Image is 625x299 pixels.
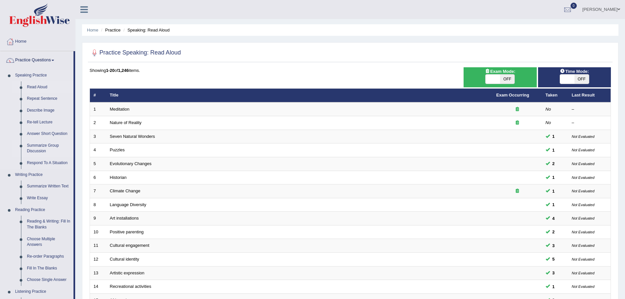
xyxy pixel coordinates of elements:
[550,256,557,263] span: You can still take this question
[90,198,106,212] td: 8
[110,147,125,152] a: Puzzles
[572,162,594,166] small: Not Evaluated
[90,102,106,116] td: 1
[496,120,538,126] div: Exam occurring question
[572,271,594,275] small: Not Evaluated
[110,120,142,125] a: Nature of Reality
[12,70,73,81] a: Speaking Practice
[110,188,140,193] a: Climate Change
[572,189,594,193] small: Not Evaluated
[90,252,106,266] td: 12
[550,174,557,181] span: You can still take this question
[90,225,106,239] td: 10
[0,32,75,49] a: Home
[122,27,170,33] li: Speaking: Read Aloud
[572,106,607,113] div: –
[90,130,106,143] td: 3
[557,68,592,75] span: Time Mode:
[24,93,73,105] a: Repeat Sentence
[110,202,146,207] a: Language Diversity
[87,28,98,32] a: Home
[12,286,73,298] a: Listening Practice
[482,68,518,75] span: Exam Mode:
[110,161,152,166] a: Evolutionary Changes
[550,228,557,235] span: You can still take this question
[496,93,529,97] a: Exam Occurring
[496,188,538,194] div: Exam occurring question
[110,270,144,275] a: Artistic expression
[550,201,557,208] span: You can still take this question
[572,244,594,247] small: Not Evaluated
[90,157,106,171] td: 5
[12,169,73,181] a: Writing Practice
[24,81,73,93] a: Read Aloud
[574,75,589,84] span: OFF
[550,188,557,195] span: You can still take this question
[24,233,73,251] a: Choose Multiple Answers
[90,48,181,58] h2: Practice Speaking: Read Aloud
[118,68,129,73] b: 1,246
[110,257,139,262] a: Cultural identity
[90,143,106,157] td: 4
[90,266,106,280] td: 13
[110,216,139,221] a: Art installations
[550,160,557,167] span: You can still take this question
[542,89,568,102] th: Taken
[572,176,594,180] small: Not Evaluated
[464,67,536,87] div: Show exams occurring in exams
[24,157,73,169] a: Respond To A Situation
[90,280,106,294] td: 14
[572,148,594,152] small: Not Evaluated
[90,239,106,253] td: 11
[550,215,557,222] span: You can still take this question
[572,135,594,139] small: Not Evaluated
[24,128,73,140] a: Answer Short Question
[24,192,73,204] a: Write Essay
[90,184,106,198] td: 7
[572,230,594,234] small: Not Evaluated
[24,263,73,274] a: Fill In The Blanks
[546,120,551,125] em: No
[99,27,120,33] li: Practice
[90,171,106,184] td: 6
[572,285,594,288] small: Not Evaluated
[572,120,607,126] div: –
[24,105,73,117] a: Describe Image
[24,181,73,192] a: Summarize Written Text
[572,257,594,261] small: Not Evaluated
[572,216,594,220] small: Not Evaluated
[12,204,73,216] a: Reading Practice
[90,89,106,102] th: #
[550,269,557,276] span: You can still take this question
[106,89,493,102] th: Title
[500,75,514,84] span: OFF
[0,51,73,68] a: Practice Questions
[572,203,594,207] small: Not Evaluated
[110,229,144,234] a: Positive parenting
[24,274,73,286] a: Choose Single Answer
[550,147,557,154] span: You can still take this question
[90,67,611,74] div: Showing of items.
[110,284,151,289] a: Recreational activities
[550,133,557,140] span: You can still take this question
[110,175,127,180] a: Historian
[24,216,73,233] a: Reading & Writing: Fill In The Blanks
[571,3,577,9] span: 0
[110,107,130,112] a: Meditation
[496,106,538,113] div: Exam occurring question
[546,107,551,112] em: No
[106,68,115,73] b: 1-20
[24,117,73,128] a: Re-tell Lecture
[24,140,73,157] a: Summarize Group Discussion
[568,89,611,102] th: Last Result
[90,212,106,225] td: 9
[24,251,73,263] a: Re-order Paragraphs
[550,242,557,249] span: You can still take this question
[110,243,150,248] a: Cultural engagement
[550,283,557,290] span: You can still take this question
[110,134,155,139] a: Seven Natural Wonders
[90,116,106,130] td: 2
